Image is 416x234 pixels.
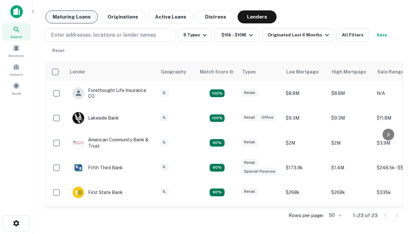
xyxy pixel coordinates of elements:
[51,31,156,39] p: Enter addresses, locations or lender names
[282,106,328,130] td: $9.3M
[160,188,169,195] div: IL
[161,68,186,76] div: Geography
[8,53,24,58] span: Borrowers
[148,10,193,23] button: Active Loans
[72,87,150,99] div: Forethought Life Insurance CO
[160,163,169,171] div: IL
[328,130,373,155] td: $2M
[214,29,260,42] button: $10k - $10M
[383,161,416,192] iframe: Chat Widget
[66,63,157,81] th: Lender
[336,29,369,42] button: All Filters
[12,91,21,96] span: Saved
[210,164,225,172] div: Matching Properties: 2, hasApolloMatch: undefined
[267,31,331,39] div: Originated Last 6 Months
[332,68,366,76] div: High Mortgage
[326,211,343,220] div: 50
[241,89,258,97] div: Retail
[45,10,98,23] button: Maturing Loans
[210,114,225,122] div: Matching Properties: 3, hasApolloMatch: undefined
[328,106,373,130] td: $9.3M
[282,63,328,81] th: Low Mortgage
[157,63,196,81] th: Geography
[210,188,225,196] div: Matching Properties: 2, hasApolloMatch: undefined
[353,212,378,219] p: 1–23 of 23
[2,61,31,78] a: Contacts
[10,5,23,18] img: capitalize-icon.png
[10,72,23,77] span: Contacts
[286,68,318,76] div: Low Mortgage
[238,63,282,81] th: Types
[200,68,234,75] div: Capitalize uses an advanced AI algorithm to match your search with the best lender. The match sco...
[282,130,328,155] td: $2M
[242,68,256,76] div: Types
[73,162,84,173] img: picture
[160,114,169,121] div: IL
[259,114,276,121] div: Office
[210,89,225,97] div: Matching Properties: 4, hasApolloMatch: undefined
[328,180,373,205] td: $268k
[72,137,150,149] div: American Community Bank & Trust
[241,168,278,175] div: Special Purpose
[196,63,238,81] th: Capitalize uses an advanced AI algorithm to match your search with the best lender. The match sco...
[282,180,328,205] td: $268k
[238,10,277,23] button: Lenders
[377,68,404,76] div: Sale Range
[2,23,31,41] a: Search
[72,112,119,124] div: Lakeside Bank
[72,187,123,198] div: First State Bank
[160,89,169,97] div: IL
[2,80,31,97] a: Saved
[282,205,328,229] td: $1M
[178,29,212,42] button: 9 Types
[73,187,84,198] img: picture
[70,68,85,76] div: Lender
[282,155,328,180] td: $173.9k
[48,44,69,57] button: Reset
[2,42,31,59] a: Borrowers
[73,137,84,149] img: picture
[241,188,258,195] div: Retail
[196,10,235,23] button: Distress
[241,159,258,166] div: Retail
[328,63,373,81] th: High Mortgage
[289,212,324,219] p: Rows per page:
[75,115,81,122] p: L B
[328,81,373,106] td: $8.8M
[200,68,232,75] h6: Match Score
[328,155,373,180] td: $1.4M
[241,138,258,146] div: Retail
[160,138,169,146] div: IL
[72,162,123,174] div: Fifth Third Bank
[328,205,373,229] td: $1.3M
[262,29,334,42] button: Originated Last 6 Months
[10,34,22,39] span: Search
[45,29,175,42] button: Enter addresses, locations or lender names
[100,10,145,23] button: Originations
[241,114,258,121] div: Retail
[282,81,328,106] td: $8.8M
[210,139,225,147] div: Matching Properties: 2, hasApolloMatch: undefined
[371,29,392,42] button: Save your search to get updates of matches that match your search criteria.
